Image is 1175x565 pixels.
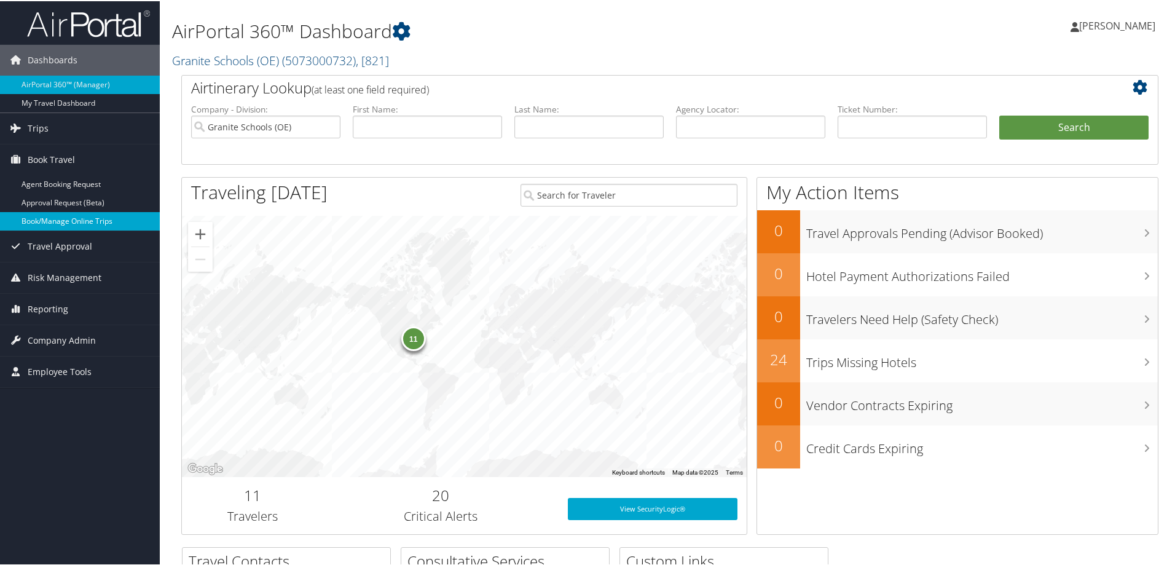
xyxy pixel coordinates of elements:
[806,304,1158,327] h3: Travelers Need Help (Safety Check)
[28,355,92,386] span: Employee Tools
[726,468,743,475] a: Terms (opens in new tab)
[191,484,314,505] h2: 11
[28,261,101,292] span: Risk Management
[672,468,718,475] span: Map data ©2025
[806,347,1158,370] h3: Trips Missing Hotels
[191,102,340,114] label: Company - Division:
[806,261,1158,284] h3: Hotel Payment Authorizations Failed
[353,102,502,114] label: First Name:
[356,51,389,68] span: , [ 821 ]
[27,8,150,37] img: airportal-logo.png
[191,178,328,204] h1: Traveling [DATE]
[1071,6,1168,43] a: [PERSON_NAME]
[191,76,1067,97] h2: Airtinerary Lookup
[999,114,1149,139] button: Search
[514,102,664,114] label: Last Name:
[757,381,1158,424] a: 0Vendor Contracts Expiring
[757,338,1158,381] a: 24Trips Missing Hotels
[191,507,314,524] h3: Travelers
[568,497,737,519] a: View SecurityLogic®
[188,246,213,271] button: Zoom out
[757,252,1158,295] a: 0Hotel Payment Authorizations Failed
[188,221,213,245] button: Zoom in
[838,102,987,114] label: Ticket Number:
[757,305,800,326] h2: 0
[806,433,1158,456] h3: Credit Cards Expiring
[185,460,226,476] a: Open this area in Google Maps (opens a new window)
[757,391,800,412] h2: 0
[757,348,800,369] h2: 24
[1079,18,1155,31] span: [PERSON_NAME]
[806,218,1158,241] h3: Travel Approvals Pending (Advisor Booked)
[28,293,68,323] span: Reporting
[757,209,1158,252] a: 0Travel Approvals Pending (Advisor Booked)
[757,219,800,240] h2: 0
[806,390,1158,413] h3: Vendor Contracts Expiring
[172,51,389,68] a: Granite Schools (OE)
[757,424,1158,467] a: 0Credit Cards Expiring
[401,325,425,350] div: 11
[28,112,49,143] span: Trips
[28,44,77,74] span: Dashboards
[312,82,429,95] span: (at least one field required)
[612,467,665,476] button: Keyboard shortcuts
[676,102,825,114] label: Agency Locator:
[757,262,800,283] h2: 0
[757,178,1158,204] h1: My Action Items
[28,230,92,261] span: Travel Approval
[185,460,226,476] img: Google
[757,434,800,455] h2: 0
[172,17,836,43] h1: AirPortal 360™ Dashboard
[332,484,549,505] h2: 20
[332,507,549,524] h3: Critical Alerts
[282,51,356,68] span: ( 5073000732 )
[28,143,75,174] span: Book Travel
[757,295,1158,338] a: 0Travelers Need Help (Safety Check)
[521,183,737,205] input: Search for Traveler
[28,324,96,355] span: Company Admin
